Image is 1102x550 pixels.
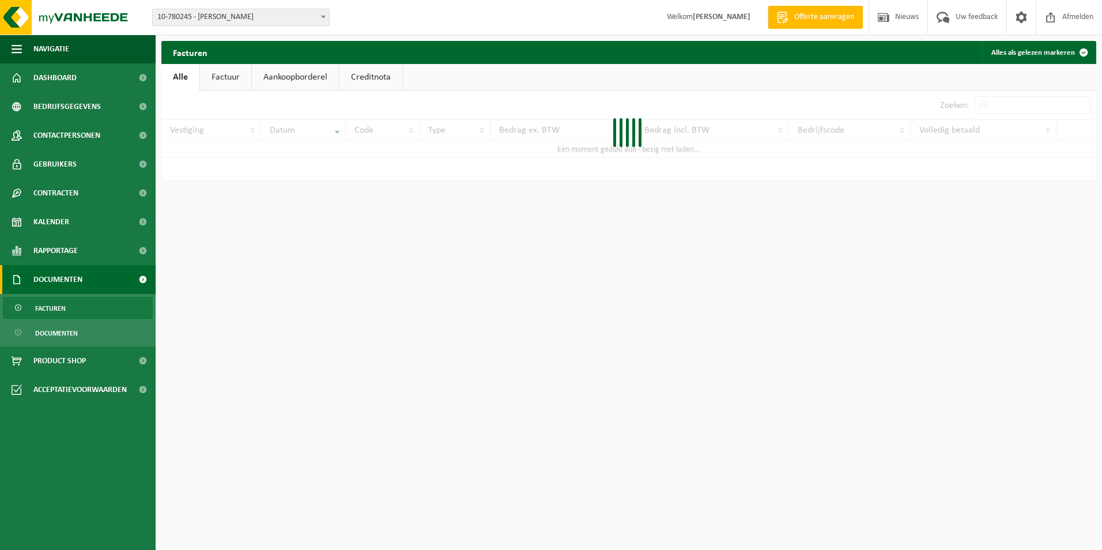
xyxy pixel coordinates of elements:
[33,179,78,208] span: Contracten
[161,41,219,63] h2: Facturen
[33,208,69,236] span: Kalender
[768,6,863,29] a: Offerte aanvragen
[252,64,339,91] a: Aankoopborderel
[33,265,82,294] span: Documenten
[152,9,330,26] span: 10-780245 - VANDEVELDE KENNETH - ZEVEREN
[33,35,69,63] span: Navigatie
[791,12,857,23] span: Offerte aanvragen
[153,9,329,25] span: 10-780245 - VANDEVELDE KENNETH - ZEVEREN
[339,64,402,91] a: Creditnota
[161,64,199,91] a: Alle
[33,150,77,179] span: Gebruikers
[200,64,251,91] a: Factuur
[693,13,750,21] strong: [PERSON_NAME]
[33,236,78,265] span: Rapportage
[3,322,153,344] a: Documenten
[33,346,86,375] span: Product Shop
[33,121,100,150] span: Contactpersonen
[3,297,153,319] a: Facturen
[33,92,101,121] span: Bedrijfsgegevens
[982,41,1095,64] button: Alles als gelezen markeren
[35,297,66,319] span: Facturen
[33,375,127,404] span: Acceptatievoorwaarden
[35,322,78,344] span: Documenten
[33,63,77,92] span: Dashboard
